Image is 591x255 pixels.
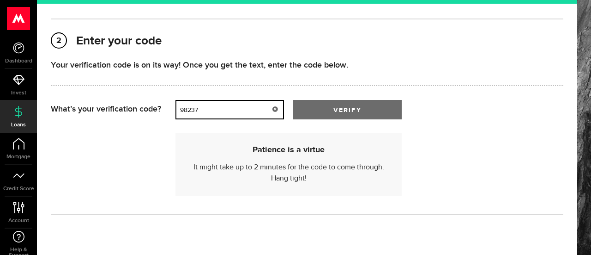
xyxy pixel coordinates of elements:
[52,33,66,48] span: 2
[7,4,35,31] button: Open LiveChat chat widget
[51,33,563,50] h2: Enter your code
[293,100,402,119] button: verify
[187,145,390,155] h6: Patience is a virtue
[333,107,361,113] span: verify
[51,59,563,71] div: Your verification code is on its way! Once you get the text, enter the code below.
[187,145,390,184] div: It might take up to 2 minutes for the code to come through. Hang tight!
[51,100,175,119] div: What’s your verification code?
